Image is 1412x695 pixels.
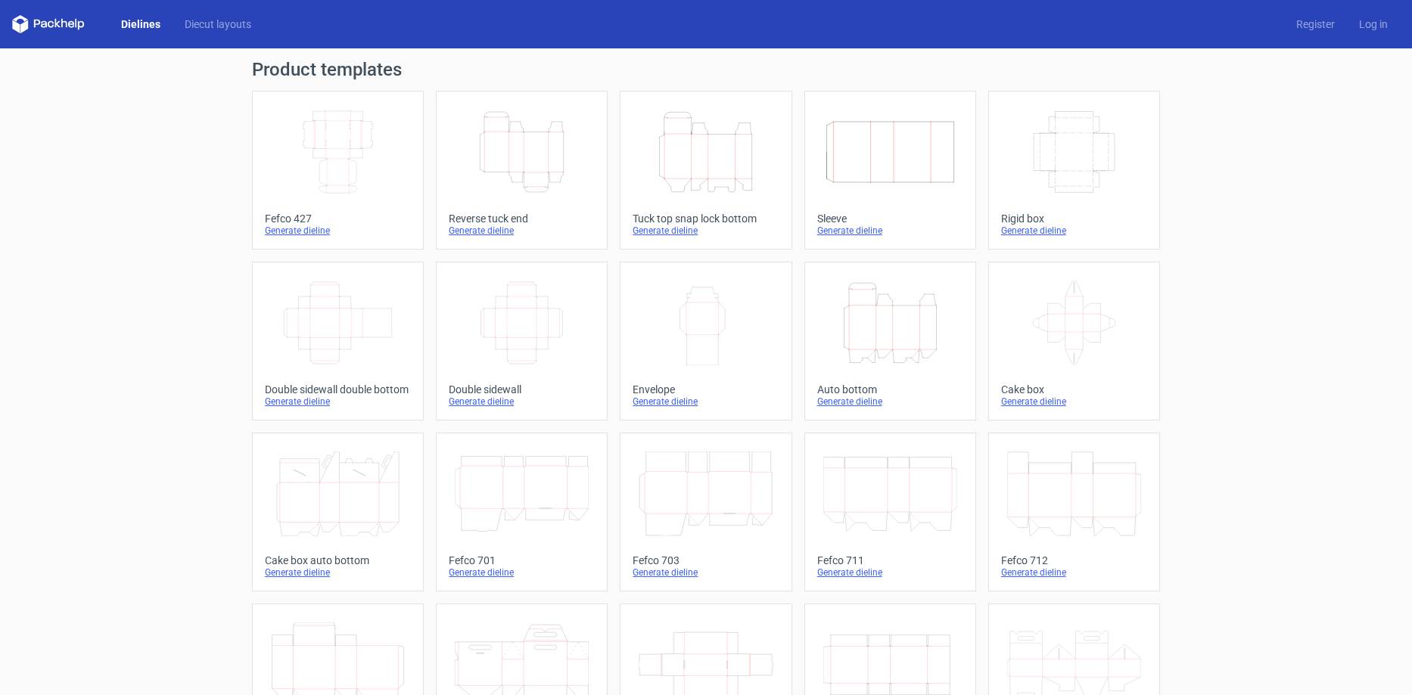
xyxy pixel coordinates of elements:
a: Double sidewallGenerate dieline [436,262,608,420]
div: Rigid box [1001,213,1147,225]
h1: Product templates [252,61,1160,79]
a: Fefco 427Generate dieline [252,91,424,250]
a: Fefco 711Generate dieline [804,433,976,591]
div: Double sidewall [449,383,595,396]
a: Reverse tuck endGenerate dieline [436,91,608,250]
a: SleeveGenerate dieline [804,91,976,250]
a: Log in [1347,17,1400,32]
div: Sleeve [817,213,963,225]
div: Fefco 711 [817,554,963,566]
div: Tuck top snap lock bottom [633,213,779,225]
a: Double sidewall double bottomGenerate dieline [252,262,424,420]
div: Generate dieline [633,396,779,408]
a: Diecut layouts [173,17,263,32]
div: Double sidewall double bottom [265,383,411,396]
div: Cake box [1001,383,1147,396]
a: Auto bottomGenerate dieline [804,262,976,420]
a: Cake boxGenerate dieline [988,262,1160,420]
div: Fefco 712 [1001,554,1147,566]
div: Generate dieline [449,225,595,237]
div: Generate dieline [817,396,963,408]
div: Envelope [633,383,779,396]
a: Fefco 712Generate dieline [988,433,1160,591]
a: Fefco 703Generate dieline [620,433,792,591]
div: Generate dieline [449,566,595,579]
a: Cake box auto bottomGenerate dieline [252,433,424,591]
div: Auto bottom [817,383,963,396]
a: Rigid boxGenerate dieline [988,91,1160,250]
div: Generate dieline [1001,566,1147,579]
div: Generate dieline [817,225,963,237]
a: Fefco 701Generate dieline [436,433,608,591]
div: Generate dieline [265,396,411,408]
a: Register [1284,17,1347,32]
div: Generate dieline [1001,396,1147,408]
div: Generate dieline [1001,225,1147,237]
div: Generate dieline [265,225,411,237]
div: Fefco 701 [449,554,595,566]
div: Generate dieline [633,566,779,579]
a: EnvelopeGenerate dieline [620,262,792,420]
div: Fefco 703 [633,554,779,566]
div: Fefco 427 [265,213,411,225]
div: Generate dieline [633,225,779,237]
a: Dielines [109,17,173,32]
div: Reverse tuck end [449,213,595,225]
a: Tuck top snap lock bottomGenerate dieline [620,91,792,250]
div: Generate dieline [449,396,595,408]
div: Cake box auto bottom [265,554,411,566]
div: Generate dieline [817,566,963,579]
div: Generate dieline [265,566,411,579]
